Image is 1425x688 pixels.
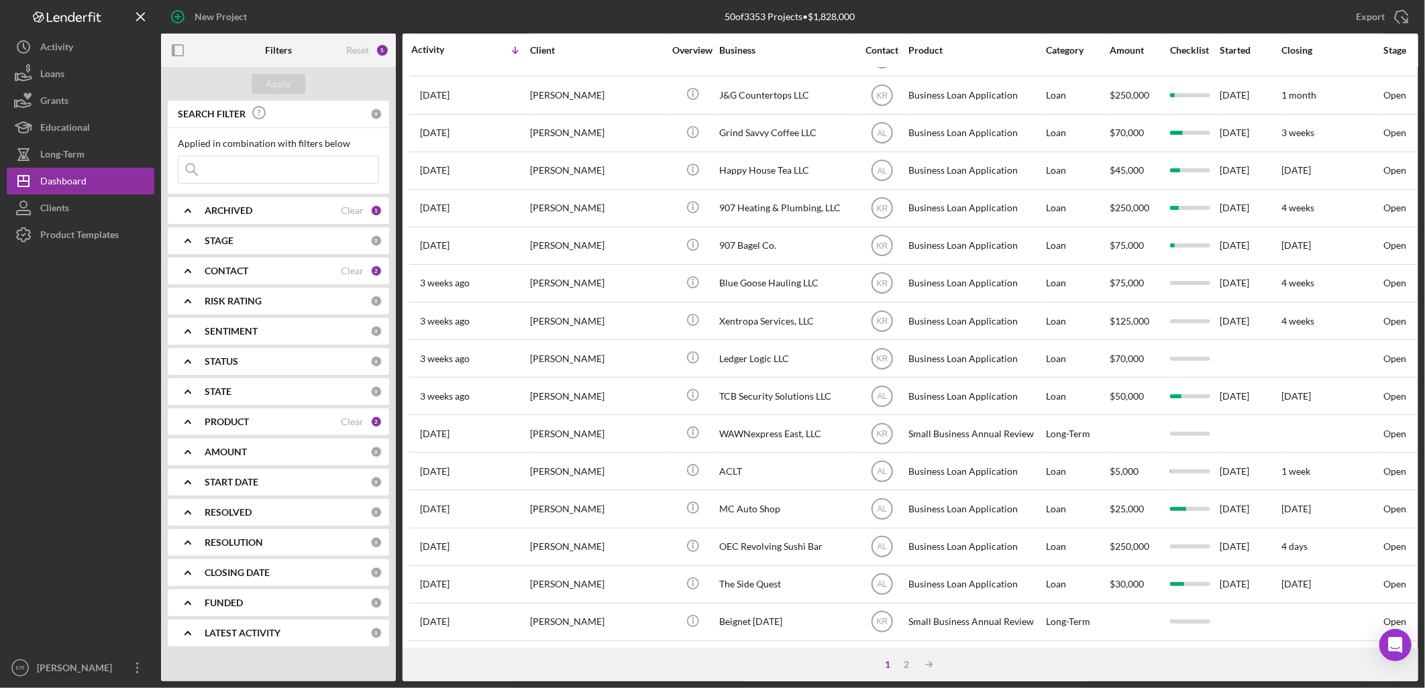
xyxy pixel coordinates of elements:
[530,529,664,565] div: [PERSON_NAME]
[1220,303,1280,339] div: [DATE]
[1220,491,1280,526] div: [DATE]
[205,296,262,306] b: RISK RATING
[719,491,853,526] div: MC Auto Shop
[1110,153,1160,188] div: $45,000
[370,295,382,307] div: 0
[1046,77,1108,113] div: Loan
[205,356,238,367] b: STATUS
[1110,491,1160,526] div: $25,000
[530,453,664,489] div: [PERSON_NAME]
[265,45,292,56] b: Filters
[1046,416,1108,451] div: Long-Term
[1046,341,1108,376] div: Loan
[719,378,853,414] div: TCB Security Solutions LLC
[719,303,853,339] div: Xentropa Services, LLC
[420,428,450,439] time: 2025-08-01 16:55
[1342,3,1418,30] button: Export
[370,476,382,488] div: 0
[908,45,1043,56] div: Product
[7,194,154,221] a: Clients
[530,115,664,151] div: [PERSON_NAME]
[40,168,87,198] div: Dashboard
[7,114,154,141] button: Educational
[1046,491,1108,526] div: Loan
[40,34,73,64] div: Activity
[877,166,887,176] text: AL
[40,114,90,144] div: Educational
[370,416,382,428] div: 2
[370,108,382,120] div: 0
[1281,503,1311,514] time: [DATE]
[7,654,154,681] button: KR[PERSON_NAME]
[7,60,154,87] button: Loans
[7,221,154,248] button: Product Templates
[1110,529,1160,565] div: $250,000
[205,628,280,638] b: LATEST ACTIVITY
[370,627,382,639] div: 0
[178,109,246,119] b: SEARCH FILTER
[908,341,1043,376] div: Business Loan Application
[908,303,1043,339] div: Business Loan Application
[530,228,664,264] div: [PERSON_NAME]
[719,153,853,188] div: Happy House Tea LLC
[7,34,154,60] button: Activity
[205,477,258,488] b: START DATE
[530,416,664,451] div: [PERSON_NAME]
[908,115,1043,151] div: Business Loan Application
[530,190,664,226] div: [PERSON_NAME]
[908,453,1043,489] div: Business Loan Application
[178,138,379,149] div: Applied in combination with filters below
[1046,266,1108,301] div: Loan
[1220,453,1280,489] div: [DATE]
[205,597,243,608] b: FUNDED
[1110,341,1160,376] div: $70,000
[908,416,1043,451] div: Small Business Annual Review
[411,44,470,55] div: Activity
[1220,567,1280,602] div: [DATE]
[719,45,853,56] div: Business
[1161,45,1218,56] div: Checklist
[876,429,888,439] text: KR
[719,77,853,113] div: J&G Countertops LLC
[420,240,450,251] time: 2025-08-12 20:13
[1220,153,1280,188] div: [DATE]
[908,378,1043,414] div: Business Loan Application
[908,228,1043,264] div: Business Loan Application
[341,416,364,427] div: Clear
[205,386,231,397] b: STATE
[1110,567,1160,602] div: $30,000
[1046,453,1108,489] div: Loan
[908,77,1043,113] div: Business Loan Application
[530,45,664,56] div: Client
[908,266,1043,301] div: Business Loan Application
[370,235,382,247] div: 0
[908,153,1043,188] div: Business Loan Application
[876,317,888,326] text: KR
[1220,115,1280,151] div: [DATE]
[1046,190,1108,226] div: Loan
[530,77,664,113] div: [PERSON_NAME]
[252,74,305,94] button: Apply
[1281,540,1308,552] time: 4 days
[420,353,470,364] time: 2025-08-04 22:17
[530,491,664,526] div: [PERSON_NAME]
[877,542,887,552] text: AL
[1379,629,1412,661] div: Open Intercom Messenger
[1220,529,1280,565] div: [DATE]
[530,303,664,339] div: [PERSON_NAME]
[719,115,853,151] div: Grind Savvy Coffee LLC
[1281,578,1311,589] time: [DATE]
[420,127,450,138] time: 2025-08-14 14:33
[725,11,855,22] div: 50 of 3353 Projects • $1,828,000
[1110,228,1160,264] div: $75,000
[877,505,887,514] text: AL
[420,203,450,213] time: 2025-08-13 18:09
[719,266,853,301] div: Blue Goose Hauling LLC
[7,168,154,194] button: Dashboard
[1046,604,1108,640] div: Long-Term
[420,391,470,402] time: 2025-08-03 20:24
[1281,239,1311,251] time: [DATE]
[719,604,853,640] div: Beignet [DATE]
